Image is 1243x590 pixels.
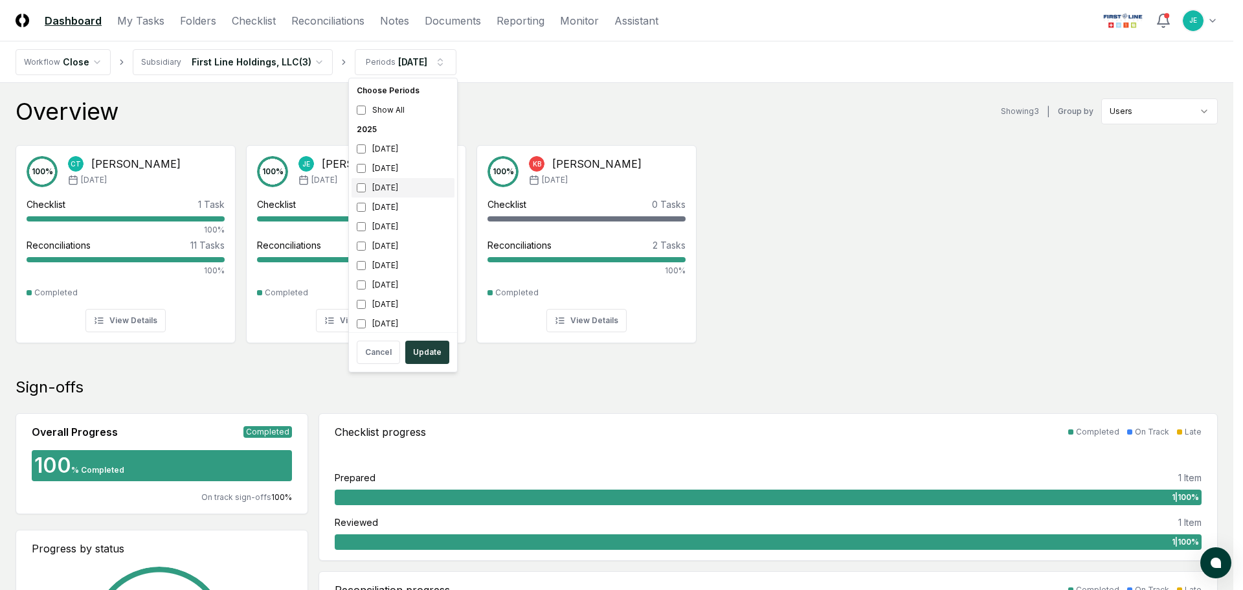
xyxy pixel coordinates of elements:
div: [DATE] [352,139,454,159]
div: [DATE] [352,236,454,256]
div: [DATE] [352,314,454,334]
div: [DATE] [352,198,454,217]
div: 2025 [352,120,454,139]
button: Update [405,341,449,364]
div: [DATE] [352,256,454,275]
div: Choose Periods [352,81,454,100]
div: [DATE] [352,275,454,295]
button: Cancel [357,341,400,364]
div: [DATE] [352,159,454,178]
div: [DATE] [352,295,454,314]
div: [DATE] [352,178,454,198]
div: [DATE] [352,217,454,236]
div: Show All [352,100,454,120]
